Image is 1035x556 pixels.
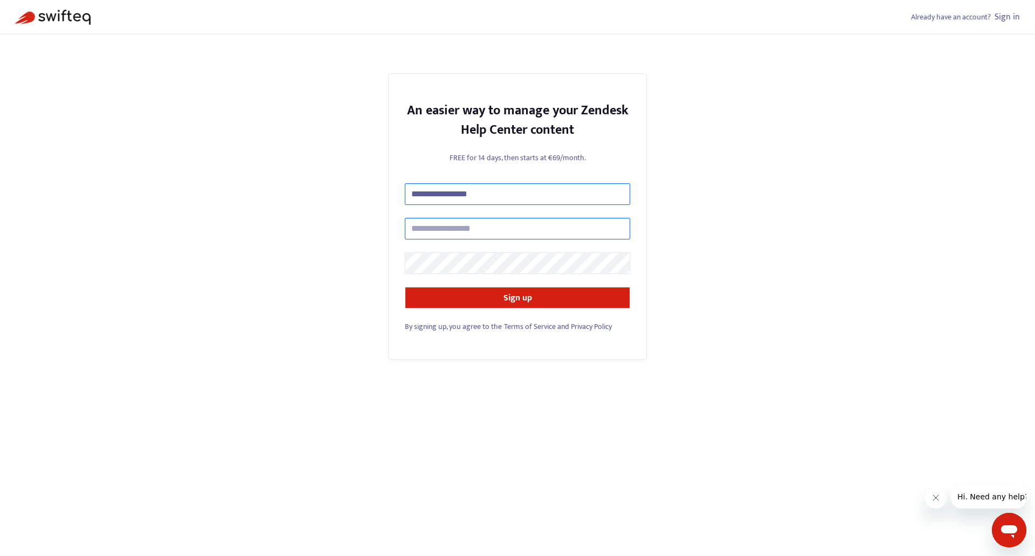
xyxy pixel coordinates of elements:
[571,320,612,333] a: Privacy Policy
[405,287,630,308] button: Sign up
[995,10,1020,24] a: Sign in
[407,100,629,141] strong: An easier way to manage your Zendesk Help Center content
[405,320,502,333] span: By signing up, you agree to the
[951,485,1026,509] iframe: Message from company
[503,291,532,305] strong: Sign up
[6,8,78,16] span: Hi. Need any help?
[504,320,556,333] a: Terms of Service
[405,321,630,332] div: and
[992,513,1026,547] iframe: Button to launch messaging window
[925,487,947,509] iframe: Close message
[15,10,91,25] img: Swifteq
[911,11,991,23] span: Already have an account?
[405,152,630,163] p: FREE for 14 days, then starts at €69/month.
